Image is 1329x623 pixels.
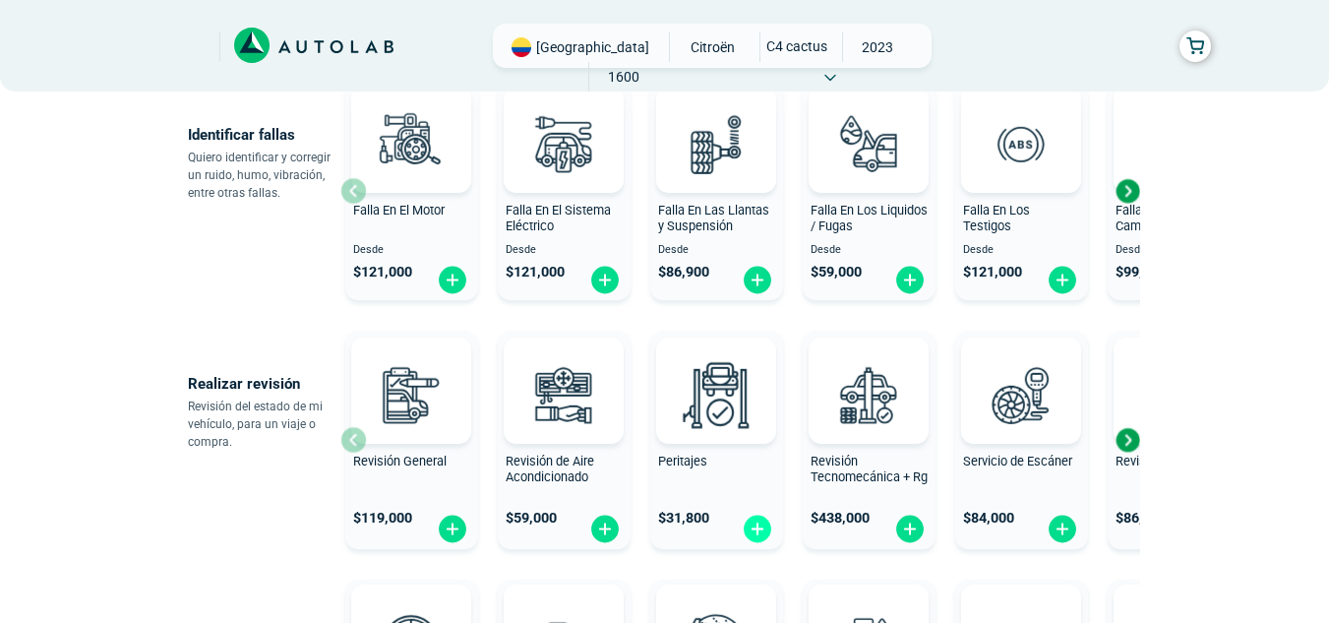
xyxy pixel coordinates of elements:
span: $ 31,800 [658,510,709,527]
img: fi_plus-circle2.svg [1047,514,1078,544]
span: Desde [963,244,1080,257]
span: Revisión de Aire Acondicionado [506,454,594,485]
img: diagnostic_diagnostic_abs-v3.svg [978,100,1064,187]
span: $ 121,000 [963,264,1022,280]
img: Flag of COLOMBIA [512,37,531,57]
span: Falla En El Motor [353,203,445,218]
span: $ 59,000 [811,264,862,280]
button: Falla En Las Llantas y Suspensión Desde $86,900 [650,82,783,300]
span: $ 86,900 [658,264,709,280]
span: Revisión Tecnomecánica + Rg [811,454,928,485]
img: AD0BCuuxAAAAAElFTkSuQmCC [687,342,746,401]
img: fi_plus-circle2.svg [437,265,468,295]
span: C4 CACTUS [760,32,830,60]
span: Revisión General [353,454,447,468]
span: $ 438,000 [811,510,870,527]
button: Servicio de Escáner $84,000 [955,331,1088,549]
button: Peritajes $31,800 [650,331,783,549]
img: escaner-v3.svg [978,351,1064,438]
div: Next slide [1113,425,1142,455]
img: fi_plus-circle2.svg [742,514,773,544]
p: Revisión del estado de mi vehículo, para un viaje o compra. [188,398,340,451]
span: $ 119,000 [353,510,412,527]
span: Desde [353,244,470,257]
span: Falla En Las Llantas y Suspensión [658,203,769,234]
img: diagnostic_caja-de-cambios-v3.svg [1130,100,1217,187]
span: [GEOGRAPHIC_DATA] [536,37,649,57]
button: Falla En El Sistema Eléctrico Desde $121,000 [498,82,631,300]
img: fi_plus-circle2.svg [1047,265,1078,295]
img: AD0BCuuxAAAAAElFTkSuQmCC [839,342,898,401]
img: peritaje-v3.svg [673,351,759,438]
span: $ 84,000 [963,510,1014,527]
img: diagnostic_gota-de-sangre-v3.svg [825,100,912,187]
span: $ 59,000 [506,510,557,527]
img: revision_general-v3.svg [368,351,454,438]
img: diagnostic_suspension-v3.svg [673,100,759,187]
button: Falla En Los Liquidos / Fugas Desde $59,000 [803,82,936,300]
button: Falla En El Motor Desde $121,000 [345,82,478,300]
button: Revisión Tecnomecánica + Rg $438,000 [803,331,936,549]
button: Revisión de Aire Acondicionado $59,000 [498,331,631,549]
img: cambio_bateria-v3.svg [1130,351,1217,438]
p: Quiero identificar y corregir un ruido, humo, vibración, entre otras fallas. [188,149,340,202]
span: Desde [658,244,775,257]
span: $ 86,900 [1116,510,1167,527]
span: $ 121,000 [506,264,565,280]
span: Peritajes [658,454,707,468]
img: fi_plus-circle2.svg [589,265,621,295]
img: AD0BCuuxAAAAAElFTkSuQmCC [382,342,441,401]
div: Next slide [1113,176,1142,206]
button: Falla En La Caja de Cambio Desde $99,000 [1108,82,1240,300]
span: Revisión de Batería [1116,454,1222,468]
img: revision_tecno_mecanica-v3.svg [825,351,912,438]
button: Revisión de Batería $86,900 [1108,331,1240,549]
img: fi_plus-circle2.svg [589,514,621,544]
span: Servicio de Escáner [963,454,1072,468]
span: Falla En La Caja de Cambio [1116,203,1220,234]
p: Realizar revisión [188,370,340,398]
span: Desde [506,244,623,257]
span: $ 99,000 [1116,264,1167,280]
button: Falla En Los Testigos Desde $121,000 [955,82,1088,300]
img: fi_plus-circle2.svg [437,514,468,544]
button: Revisión General $119,000 [345,331,478,549]
img: AD0BCuuxAAAAAElFTkSuQmCC [534,342,593,401]
img: diagnostic_engine-v3.svg [368,100,454,187]
span: Desde [1116,244,1233,257]
span: Falla En Los Testigos [963,203,1030,234]
span: $ 121,000 [353,264,412,280]
span: Falla En Los Liquidos / Fugas [811,203,928,234]
img: fi_plus-circle2.svg [894,265,926,295]
span: 1600 [589,62,659,92]
img: fi_plus-circle2.svg [742,265,773,295]
img: diagnostic_bombilla-v3.svg [520,100,607,187]
span: Desde [811,244,928,257]
span: CITROËN [678,32,748,62]
img: AD0BCuuxAAAAAElFTkSuQmCC [992,342,1051,401]
span: Falla En El Sistema Eléctrico [506,203,611,234]
img: aire_acondicionado-v3.svg [520,351,607,438]
span: 2023 [843,32,913,62]
img: fi_plus-circle2.svg [894,514,926,544]
p: Identificar fallas [188,121,340,149]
